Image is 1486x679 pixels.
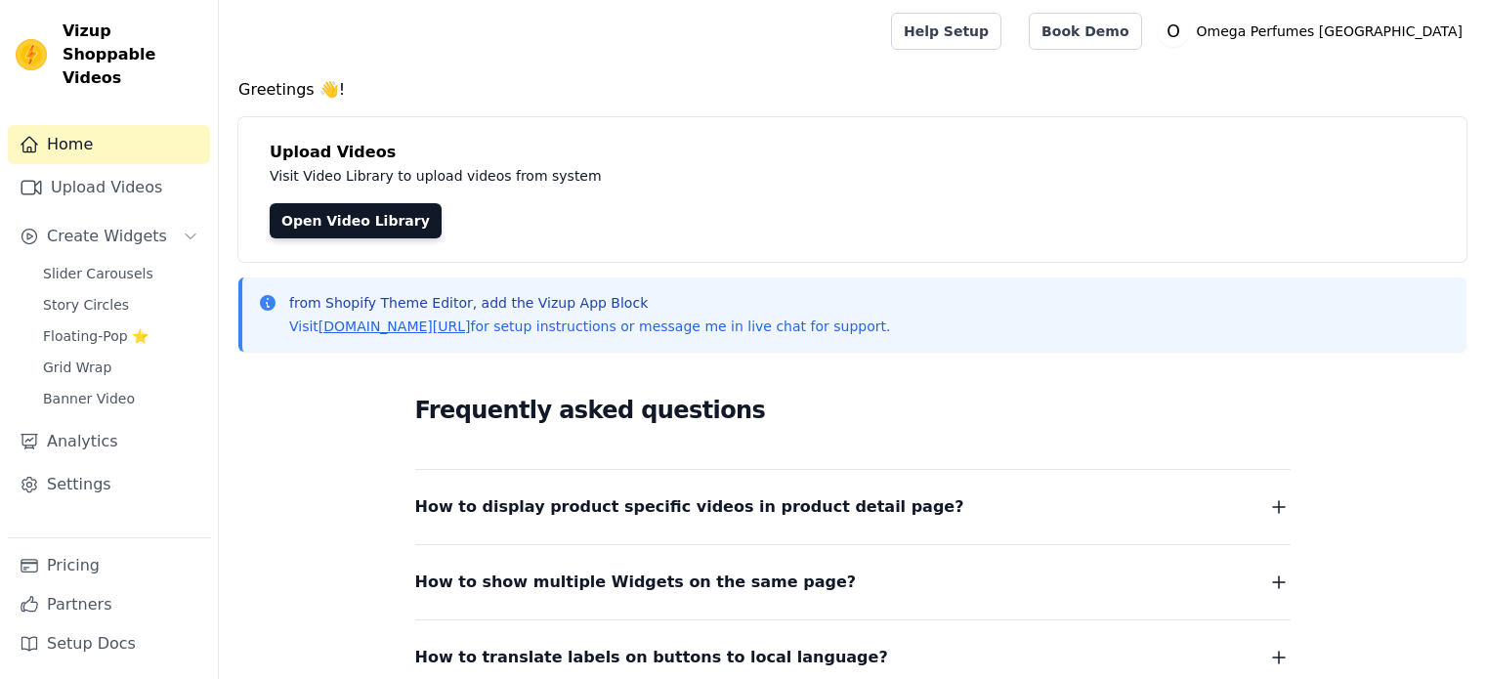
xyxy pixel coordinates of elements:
a: Grid Wrap [31,354,210,381]
a: Upload Videos [8,168,210,207]
text: O [1167,21,1180,41]
span: Slider Carousels [43,264,153,283]
a: Partners [8,585,210,624]
span: Floating-Pop ⭐ [43,326,149,346]
a: Pricing [8,546,210,585]
h4: Upload Videos [270,141,1435,164]
h4: Greetings 👋! [238,78,1466,102]
span: Banner Video [43,389,135,408]
span: Story Circles [43,295,129,315]
a: Home [8,125,210,164]
p: Omega Perfumes [GEOGRAPHIC_DATA] [1189,14,1470,49]
p: from Shopify Theme Editor, add the Vizup App Block [289,293,890,313]
span: How to show multiple Widgets on the same page? [415,569,857,596]
a: Open Video Library [270,203,442,238]
span: How to translate labels on buttons to local language? [415,644,888,671]
a: Book Demo [1029,13,1141,50]
span: How to display product specific videos in product detail page? [415,493,964,521]
button: O Omega Perfumes [GEOGRAPHIC_DATA] [1158,14,1470,49]
button: How to show multiple Widgets on the same page? [415,569,1291,596]
a: [DOMAIN_NAME][URL] [318,318,471,334]
a: Story Circles [31,291,210,318]
span: Create Widgets [47,225,167,248]
span: Vizup Shoppable Videos [63,20,202,90]
a: Help Setup [891,13,1001,50]
button: How to translate labels on buttons to local language? [415,644,1291,671]
a: Settings [8,465,210,504]
a: Floating-Pop ⭐ [31,322,210,350]
a: Banner Video [31,385,210,412]
button: How to display product specific videos in product detail page? [415,493,1291,521]
a: Slider Carousels [31,260,210,287]
a: Analytics [8,422,210,461]
span: Grid Wrap [43,358,111,377]
p: Visit for setup instructions or message me in live chat for support. [289,317,890,336]
h2: Frequently asked questions [415,391,1291,430]
p: Visit Video Library to upload videos from system [270,164,1145,188]
img: Vizup [16,39,47,70]
button: Create Widgets [8,217,210,256]
a: Setup Docs [8,624,210,663]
